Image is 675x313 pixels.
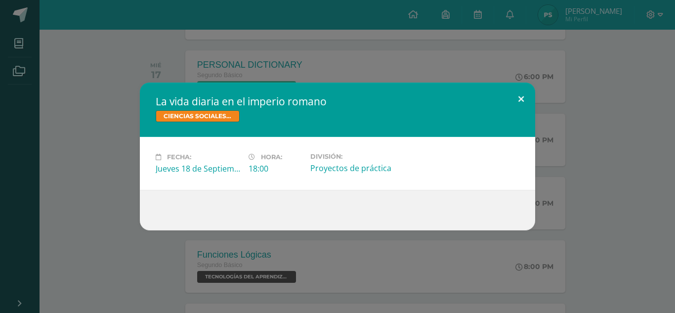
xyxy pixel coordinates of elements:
[156,94,519,108] h2: La vida diaria en el imperio romano
[310,163,395,174] div: Proyectos de práctica
[310,153,395,160] label: División:
[156,110,240,122] span: CIENCIAS SOCIALES, FORMACIÓN CIUDADANA E INTERCULTURALIDAD
[261,153,282,161] span: Hora:
[167,153,191,161] span: Fecha:
[156,163,241,174] div: Jueves 18 de Septiembre
[507,83,535,116] button: Close (Esc)
[249,163,302,174] div: 18:00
